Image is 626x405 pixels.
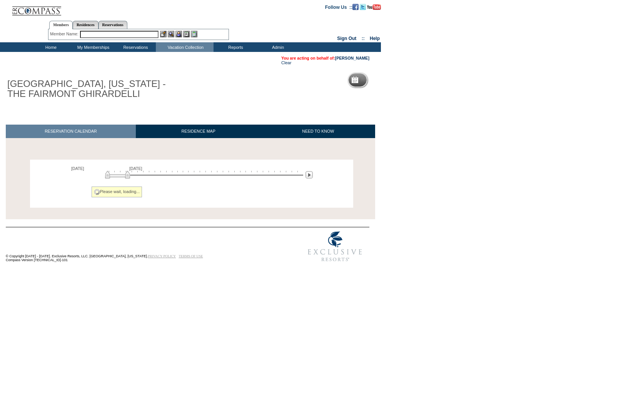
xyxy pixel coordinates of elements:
[367,4,381,9] a: Subscribe to our YouTube Channel
[305,171,313,178] img: Next
[114,42,156,52] td: Reservations
[160,31,167,37] img: b_edit.gif
[256,42,298,52] td: Admin
[49,21,73,29] a: Members
[183,31,190,37] img: Reservations
[325,4,352,10] td: Follow Us ::
[361,78,420,83] h5: Reservation Calendar
[71,42,114,52] td: My Memberships
[94,189,100,195] img: spinner2.gif
[352,4,359,10] img: Become our fan on Facebook
[98,21,127,29] a: Reservations
[50,31,80,37] div: Member Name:
[281,60,291,65] a: Clear
[168,31,174,37] img: View
[261,125,375,138] a: NEED TO KNOW
[175,31,182,37] img: Impersonate
[6,125,136,138] a: RESERVATION CALENDAR
[370,36,380,41] a: Help
[281,56,369,60] span: You are acting on behalf of:
[335,56,369,60] a: [PERSON_NAME]
[300,227,369,266] img: Exclusive Resorts
[129,166,142,171] span: [DATE]
[360,4,366,9] a: Follow us on Twitter
[352,4,359,9] a: Become our fan on Facebook
[362,36,365,41] span: ::
[71,166,84,171] span: [DATE]
[6,228,275,266] td: © Copyright [DATE] - [DATE]. Exclusive Resorts, LLC. [GEOGRAPHIC_DATA], [US_STATE]. Compass Versi...
[191,31,197,37] img: b_calculator.gif
[29,42,71,52] td: Home
[73,21,98,29] a: Residences
[148,254,176,258] a: PRIVACY POLICY
[337,36,356,41] a: Sign Out
[360,4,366,10] img: Follow us on Twitter
[92,187,142,197] div: Please wait, loading...
[136,125,261,138] a: RESIDENCE MAP
[214,42,256,52] td: Reports
[6,77,178,101] h1: [GEOGRAPHIC_DATA], [US_STATE] - THE FAIRMONT GHIRARDELLI
[156,42,214,52] td: Vacation Collection
[179,254,203,258] a: TERMS OF USE
[367,4,381,10] img: Subscribe to our YouTube Channel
